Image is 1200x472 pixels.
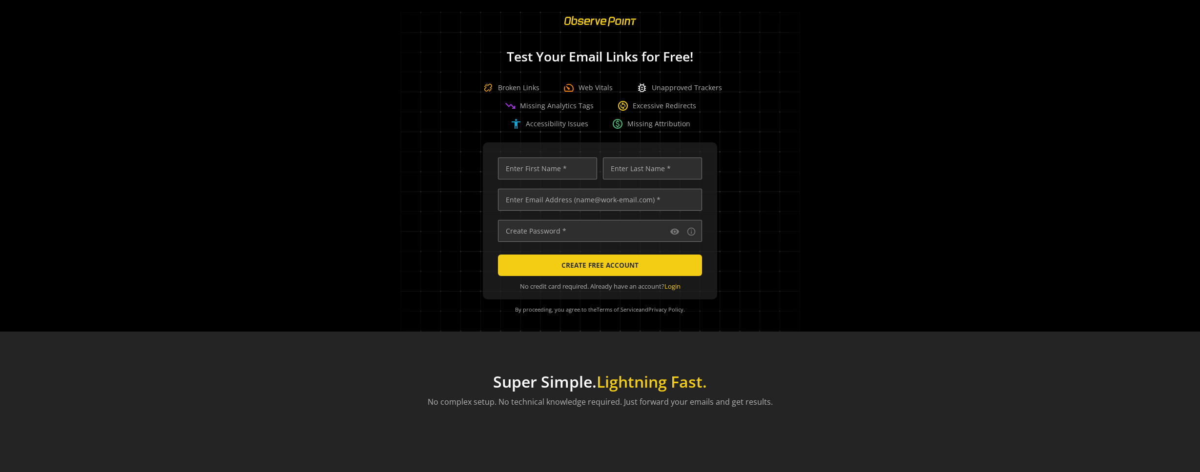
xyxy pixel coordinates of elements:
[636,82,648,94] span: bug_report
[510,118,588,130] div: Accessibility Issues
[664,282,681,291] a: Login
[648,306,683,313] a: Privacy Policy
[498,157,597,179] input: Enter First Name *
[636,82,722,94] div: Unapproved Trackers
[428,396,773,408] p: No complex setup. No technical knowledge required. Just forward your emails and get results.
[612,118,623,130] span: paid
[428,373,773,391] h1: Super Simple.
[478,78,539,98] div: Broken Links
[685,226,697,237] button: Password requirements
[504,100,516,112] span: trending_down
[498,282,702,291] div: No credit card required. Already have an account?
[498,220,702,242] input: Create Password *
[597,371,707,392] span: Lightning Fast.
[558,22,642,32] a: ObservePoint Homepage
[561,256,639,274] span: CREATE FREE ACCOUNT
[686,227,696,236] mat-icon: info_outline
[495,299,705,320] div: By proceeding, you agree to the and .
[612,118,690,130] div: Missing Attribution
[385,50,815,64] h1: Test Your Email Links for Free!
[670,227,680,236] mat-icon: visibility
[563,82,575,94] span: speed
[603,157,702,179] input: Enter Last Name *
[498,189,702,211] input: Enter Email Address (name@work-email.com) *
[504,100,594,112] div: Missing Analytics Tags
[498,255,702,276] button: CREATE FREE ACCOUNT
[563,82,613,94] div: Web Vitals
[510,118,522,130] span: accessibility
[597,306,639,313] a: Terms of Service
[617,100,696,112] div: Excessive Redirects
[478,78,498,98] img: Broken Link
[617,100,629,112] span: change_circle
